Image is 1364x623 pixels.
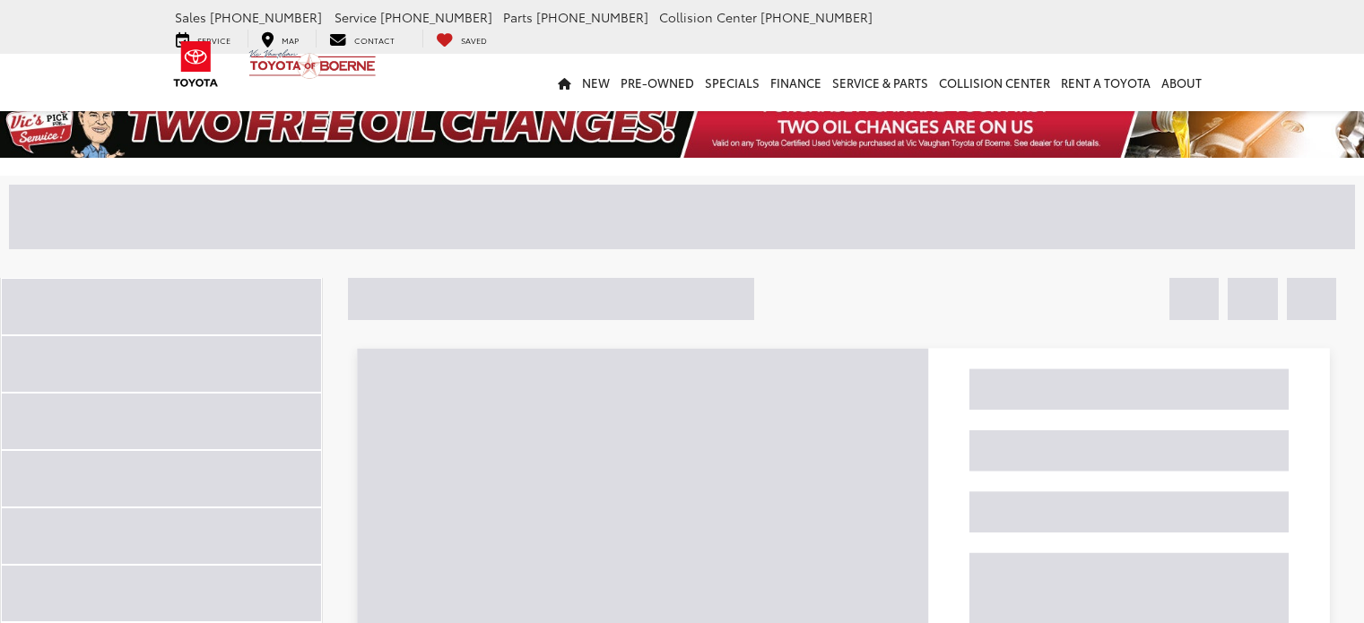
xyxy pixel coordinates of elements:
[248,48,377,80] img: Vic Vaughan Toyota of Boerne
[1056,54,1156,111] a: Rent a Toyota
[552,54,577,111] a: Home
[765,54,827,111] a: Finance
[380,8,492,26] span: [PHONE_NUMBER]
[615,54,699,111] a: Pre-Owned
[461,34,487,46] span: Saved
[175,8,206,26] span: Sales
[422,30,500,48] a: My Saved Vehicles
[699,54,765,111] a: Specials
[1156,54,1207,111] a: About
[162,30,244,48] a: Service
[577,54,615,111] a: New
[934,54,1056,111] a: Collision Center
[316,30,408,48] a: Contact
[210,8,322,26] span: [PHONE_NUMBER]
[827,54,934,111] a: Service & Parts: Opens in a new tab
[162,35,230,93] img: Toyota
[760,8,873,26] span: [PHONE_NUMBER]
[334,8,377,26] span: Service
[536,8,648,26] span: [PHONE_NUMBER]
[248,30,312,48] a: Map
[503,8,533,26] span: Parts
[659,8,757,26] span: Collision Center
